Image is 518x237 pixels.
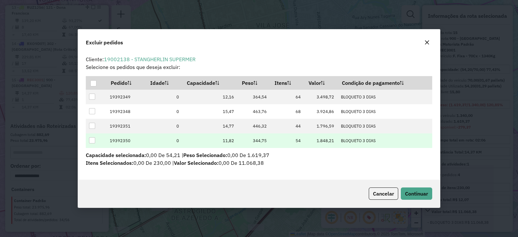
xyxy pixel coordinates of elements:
button: Cancelar [369,187,398,200]
td: 0 [146,90,183,104]
p: 0,00 De 54,21 | 0,00 De 1.619,37 [86,151,432,159]
td: 14,77 [182,119,237,133]
span: Excluir pedidos [86,39,123,46]
td: BLOQUETO 3 DIAS [338,119,432,133]
td: 19392351 [106,119,146,133]
td: 0 [146,133,183,148]
td: 15,47 [182,104,237,119]
th: Capacidade [182,76,237,90]
td: 446,32 [238,119,270,133]
span: 0,00 De 230,00 | [86,160,174,166]
td: 19392349 [106,90,146,104]
td: 1.848,21 [304,133,337,148]
td: 3.924,86 [304,104,337,119]
a: 19002138 - STANGHERLIN SUPERMER [104,56,196,62]
span: Itens Selecionados: [86,160,133,166]
td: 463,76 [238,104,270,119]
span: Capacidade selecionada: [86,152,146,158]
span: Cancelar [373,190,394,197]
th: Idade [146,76,183,90]
td: BLOQUETO 3 DIAS [338,104,432,119]
td: 3.498,72 [304,90,337,104]
th: Peso [238,76,270,90]
th: Condição de pagamento [338,76,432,90]
td: 54 [270,133,304,148]
td: 19392348 [106,104,146,119]
td: 44 [270,119,304,133]
td: 0 [146,119,183,133]
td: 12,16 [182,90,237,104]
th: Valor [304,76,337,90]
td: BLOQUETO 3 DIAS [338,90,432,104]
td: BLOQUETO 3 DIAS [338,133,432,148]
td: 11,82 [182,133,237,148]
th: Pedido [106,76,146,90]
td: 68 [270,104,304,119]
td: 1.796,59 [304,119,337,133]
td: 64 [270,90,304,104]
button: Continuar [401,187,432,200]
span: Peso Selecionado: [183,152,227,158]
p: Selecione os pedidos que deseja excluir: [86,63,432,71]
span: Continuar [405,190,428,197]
p: 0,00 De 11.068,38 [86,159,432,167]
td: 364,54 [238,90,270,104]
td: 344,75 [238,133,270,148]
span: Valor Selecionado: [174,160,219,166]
td: 0 [146,104,183,119]
td: 19392350 [106,133,146,148]
th: Itens [270,76,304,90]
span: Cliente: [86,56,196,62]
